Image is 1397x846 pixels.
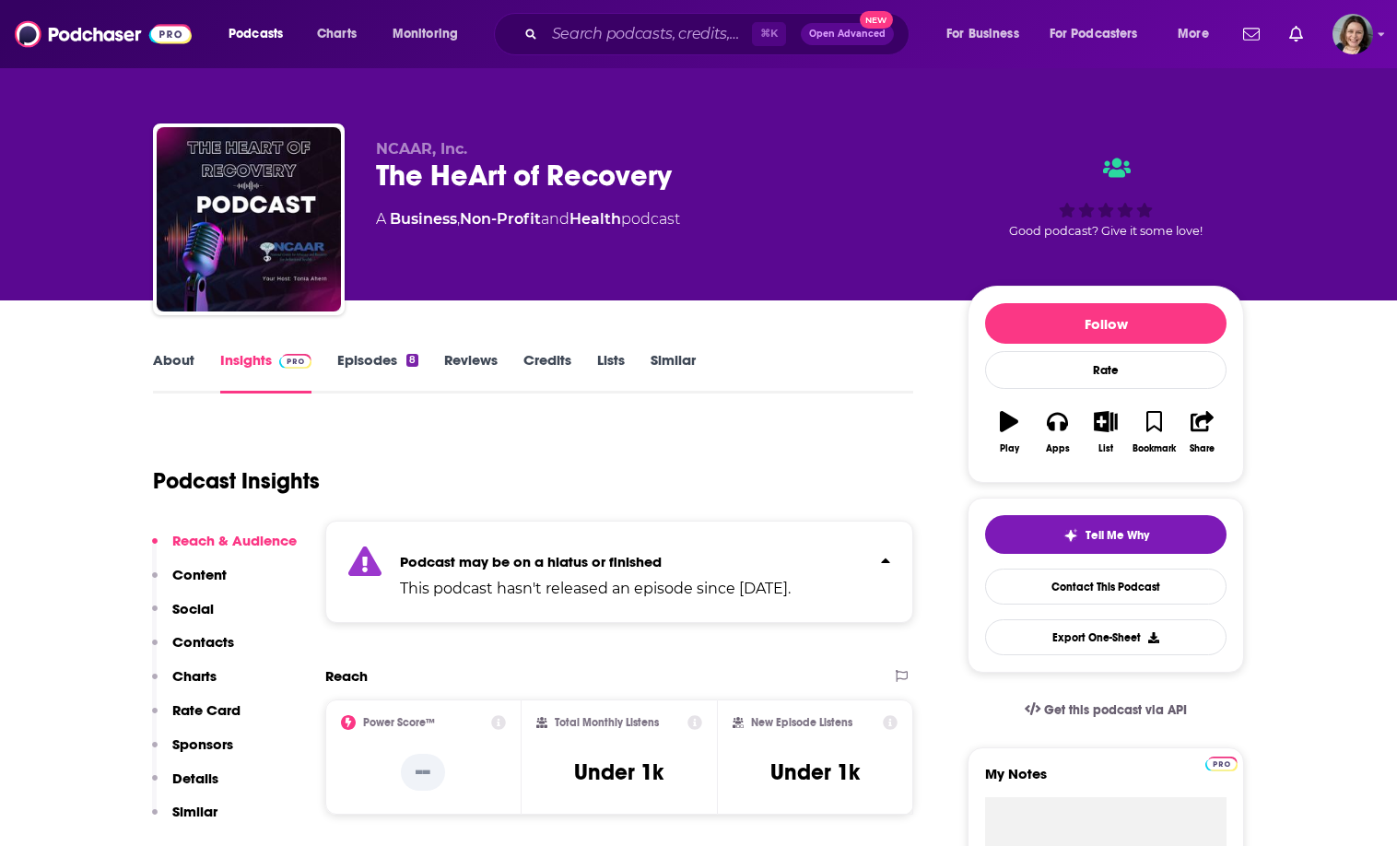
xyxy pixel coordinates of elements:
[172,701,241,719] p: Rate Card
[337,351,418,394] a: Episodes8
[172,667,217,685] p: Charts
[305,19,368,49] a: Charts
[968,140,1244,254] div: Good podcast? Give it some love!
[400,578,791,600] p: This podcast hasn't released an episode since [DATE].
[1046,443,1070,454] div: Apps
[555,716,659,729] h2: Total Monthly Listens
[1332,14,1373,54] span: Logged in as micglogovac
[15,17,192,52] img: Podchaser - Follow, Share and Rate Podcasts
[401,754,445,791] p: --
[985,619,1227,655] button: Export One-Sheet
[1098,443,1113,454] div: List
[1038,19,1165,49] button: open menu
[152,532,297,566] button: Reach & Audience
[457,210,460,228] span: ,
[325,521,913,623] section: Click to expand status details
[400,553,662,570] strong: Podcast may be on a hiatus or finished
[985,765,1227,797] label: My Notes
[809,29,886,39] span: Open Advanced
[1133,443,1176,454] div: Bookmark
[523,351,571,394] a: Credits
[172,633,234,651] p: Contacts
[801,23,894,45] button: Open AdvancedNew
[153,467,320,495] h1: Podcast Insights
[1236,18,1267,50] a: Show notifications dropdown
[152,566,227,600] button: Content
[1205,757,1238,771] img: Podchaser Pro
[1044,702,1187,718] span: Get this podcast via API
[1165,19,1232,49] button: open menu
[1050,21,1138,47] span: For Podcasters
[152,701,241,735] button: Rate Card
[569,210,621,228] a: Health
[933,19,1042,49] button: open menu
[172,770,218,787] p: Details
[1130,399,1178,465] button: Bookmark
[751,716,852,729] h2: New Episode Listens
[216,19,307,49] button: open menu
[860,11,893,29] span: New
[157,127,341,311] img: The HeArt of Recovery
[574,758,663,786] h3: Under 1k
[1332,14,1373,54] img: User Profile
[985,515,1227,554] button: tell me why sparkleTell Me Why
[1010,687,1202,733] a: Get this podcast via API
[651,351,696,394] a: Similar
[393,21,458,47] span: Monitoring
[985,351,1227,389] div: Rate
[390,210,457,228] a: Business
[597,351,625,394] a: Lists
[363,716,435,729] h2: Power Score™
[511,13,927,55] div: Search podcasts, credits, & more...
[172,600,214,617] p: Social
[946,21,1019,47] span: For Business
[406,354,418,367] div: 8
[172,735,233,753] p: Sponsors
[1179,399,1227,465] button: Share
[985,569,1227,605] a: Contact This Podcast
[152,633,234,667] button: Contacts
[376,140,467,158] span: NCAAR, Inc.
[220,351,311,394] a: InsightsPodchaser Pro
[1205,754,1238,771] a: Pro website
[1190,443,1215,454] div: Share
[152,803,217,837] button: Similar
[1282,18,1310,50] a: Show notifications dropdown
[1178,21,1209,47] span: More
[1332,14,1373,54] button: Show profile menu
[152,735,233,770] button: Sponsors
[1009,224,1203,238] span: Good podcast? Give it some love!
[444,351,498,394] a: Reviews
[1063,528,1078,543] img: tell me why sparkle
[1086,528,1149,543] span: Tell Me Why
[985,303,1227,344] button: Follow
[460,210,541,228] a: Non-Profit
[172,532,297,549] p: Reach & Audience
[153,351,194,394] a: About
[172,803,217,820] p: Similar
[152,600,214,634] button: Social
[541,210,569,228] span: and
[152,770,218,804] button: Details
[325,667,368,685] h2: Reach
[545,19,752,49] input: Search podcasts, credits, & more...
[380,19,482,49] button: open menu
[317,21,357,47] span: Charts
[770,758,860,786] h3: Under 1k
[985,399,1033,465] button: Play
[1082,399,1130,465] button: List
[279,354,311,369] img: Podchaser Pro
[1000,443,1019,454] div: Play
[152,667,217,701] button: Charts
[1033,399,1081,465] button: Apps
[752,22,786,46] span: ⌘ K
[376,208,680,230] div: A podcast
[172,566,227,583] p: Content
[229,21,283,47] span: Podcasts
